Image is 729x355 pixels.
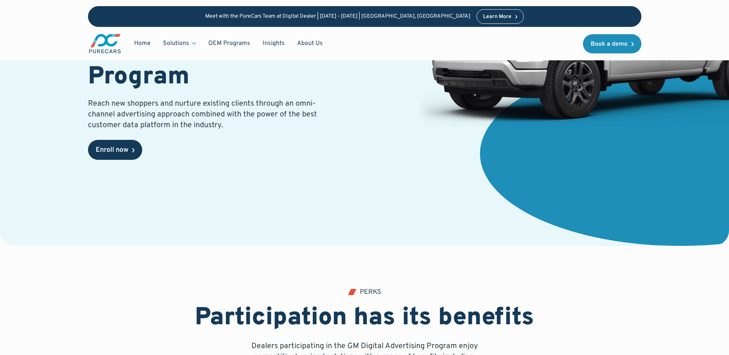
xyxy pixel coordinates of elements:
div: Book a demo [591,41,628,47]
div: PERKS [360,289,381,296]
h2: Participation has its benefits [195,304,534,333]
a: main [88,33,122,54]
div: Enroll now [96,147,128,154]
div: Solutions [157,36,202,51]
p: Reach new shoppers and nurture existing clients through an omni-channel advertising approach comb... [88,98,322,131]
img: purecars logo [88,33,122,54]
a: About Us [291,36,329,51]
a: Book a demo [583,34,641,53]
div: Solutions [163,39,189,48]
p: Meet with the PureCars Team at Digital Dealer | [DATE] - [DATE] | [GEOGRAPHIC_DATA], [GEOGRAPHIC_... [205,13,470,20]
a: Insights [256,36,291,51]
a: Home [128,36,157,51]
a: OEM Programs [202,36,256,51]
a: Enroll now [88,140,142,160]
div: Learn More [483,14,511,20]
a: Learn More [477,9,524,24]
